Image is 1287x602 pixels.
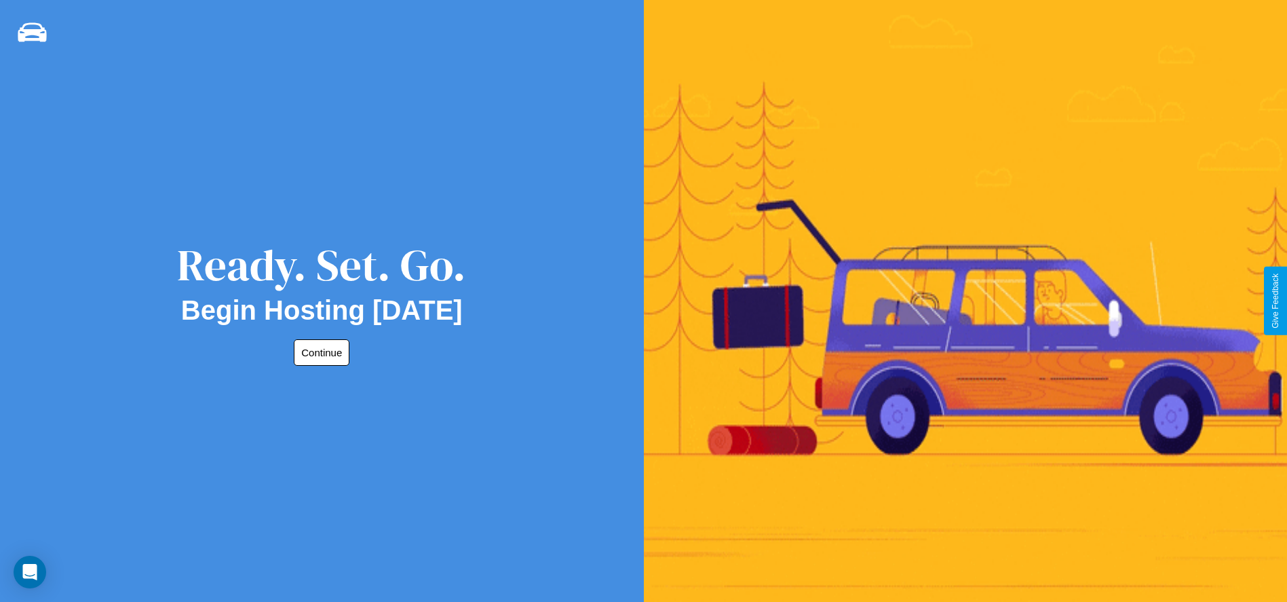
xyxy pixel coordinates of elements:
[181,295,463,326] h2: Begin Hosting [DATE]
[177,235,466,295] div: Ready. Set. Go.
[294,339,349,366] button: Continue
[1271,274,1280,328] div: Give Feedback
[14,556,46,588] div: Open Intercom Messenger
